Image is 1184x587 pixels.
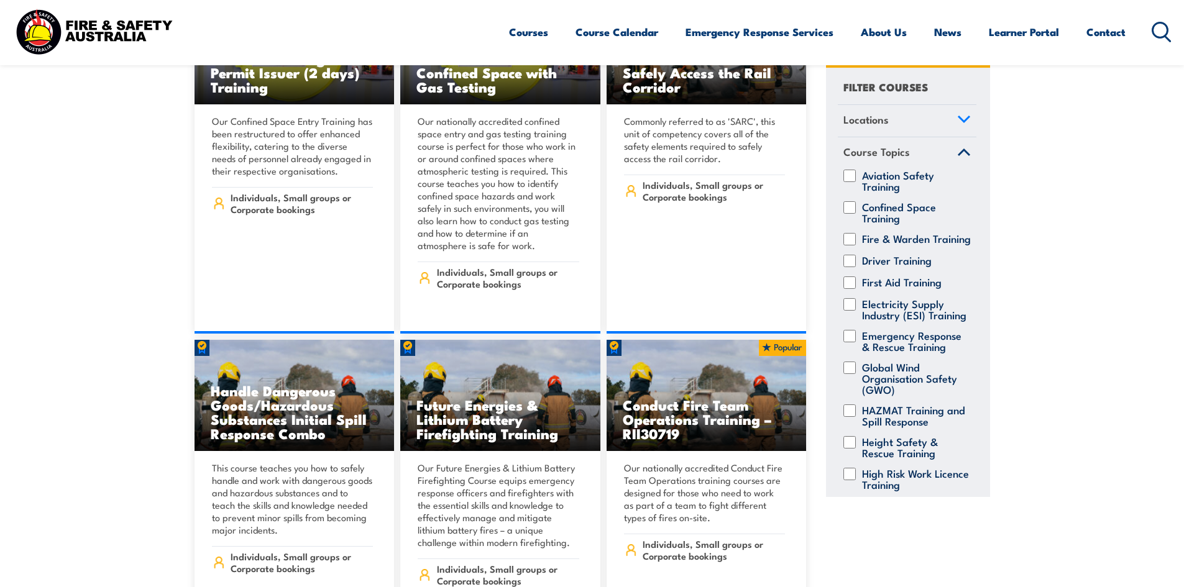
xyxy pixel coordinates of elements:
h3: Confined Space Entry with Gas Testing & Permit Issuer (2 days) Training [211,37,379,94]
h3: Conduct Fire Team Operations Training – RII30719 [623,398,791,440]
span: Individuals, Small groups or Corporate bookings [437,563,579,586]
h3: Safely Access the Rail Corridor [623,65,791,94]
p: This course teaches you how to safely handle and work with dangerous goods and hazardous substanc... [212,462,374,536]
a: Learner Portal [989,16,1059,48]
a: News [934,16,961,48]
p: Our Future Energies & Lithium Battery Firefighting Course equips emergency response officers and ... [418,462,579,548]
img: Fire Team Operations [400,340,600,452]
p: Commonly referred to as 'SARC', this unit of competency covers all of the safety elements require... [624,115,786,165]
a: Conduct Fire Team Operations Training – RII30719 [607,340,807,452]
h3: Confined Space with Gas Testing [416,65,584,94]
img: Fire Team Operations [607,340,807,452]
a: Locations [838,105,976,137]
label: High Risk Work Licence Training [862,468,971,490]
span: Course Topics [843,144,910,161]
p: Our nationally accredited Conduct Fire Team Operations training courses are designed for those wh... [624,462,786,524]
label: Global Wind Organisation Safety (GWO) [862,362,971,395]
span: Individuals, Small groups or Corporate bookings [643,179,785,202]
a: Courses [509,16,548,48]
h3: Future Energies & Lithium Battery Firefighting Training [416,398,584,440]
label: Fire & Warden Training [862,233,971,245]
span: Individuals, Small groups or Corporate bookings [437,266,579,289]
a: Emergency Response Services [686,16,833,48]
label: HAZMAT Training and Spill Response [862,404,971,427]
a: Handle Dangerous Goods/Hazardous Substances Initial Spill Response Combo [195,340,395,452]
label: Driver Training [862,255,932,267]
span: Locations [843,111,889,128]
h3: Handle Dangerous Goods/Hazardous Substances Initial Spill Response Combo [211,383,379,440]
label: Electricity Supply Industry (ESI) Training [862,298,971,321]
label: Emergency Response & Rescue Training [862,330,971,352]
a: Future Energies & Lithium Battery Firefighting Training [400,340,600,452]
label: Height Safety & Rescue Training [862,436,971,458]
a: Course Topics [838,138,976,170]
a: About Us [861,16,907,48]
a: Contact [1086,16,1126,48]
span: Individuals, Small groups or Corporate bookings [231,550,373,574]
label: Confined Space Training [862,201,971,224]
label: First Aid Training [862,276,942,289]
p: Our Confined Space Entry Training has been restructured to offer enhanced flexibility, catering t... [212,115,374,177]
img: Fire Team Operations [195,340,395,452]
a: Course Calendar [576,16,658,48]
span: Individuals, Small groups or Corporate bookings [643,538,785,562]
span: Individuals, Small groups or Corporate bookings [231,191,373,215]
h4: FILTER COURSES [843,78,928,95]
p: Our nationally accredited confined space entry and gas testing training course is perfect for tho... [418,115,579,252]
label: Aviation Safety Training [862,170,971,192]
